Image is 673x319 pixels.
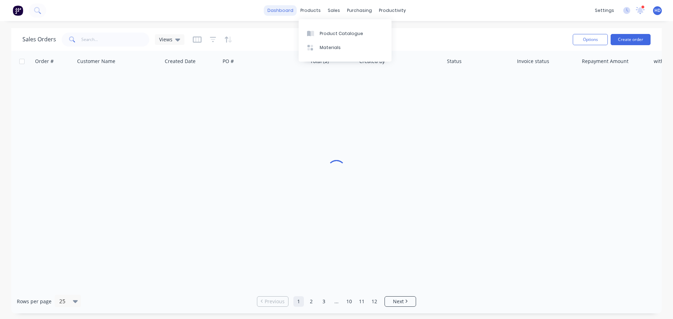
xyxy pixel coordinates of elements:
[299,41,392,55] a: Materials
[299,26,392,40] a: Product Catalogue
[165,58,196,65] div: Created Date
[356,296,367,307] a: Page 11
[254,296,419,307] ul: Pagination
[517,58,549,65] div: Invoice status
[297,5,324,16] div: products
[13,5,23,16] img: Factory
[385,298,416,305] a: Next page
[447,58,462,65] div: Status
[320,44,341,51] div: Materials
[22,36,56,43] h1: Sales Orders
[223,58,234,65] div: PO #
[344,5,375,16] div: purchasing
[264,5,297,16] a: dashboard
[265,298,285,305] span: Previous
[611,34,651,45] button: Create order
[344,296,354,307] a: Page 10
[573,34,608,45] button: Options
[293,296,304,307] a: Page 1 is your current page
[369,296,380,307] a: Page 12
[319,296,329,307] a: Page 3
[77,58,115,65] div: Customer Name
[375,5,409,16] div: productivity
[320,30,363,37] div: Product Catalogue
[582,58,628,65] div: Repayment Amount
[257,298,288,305] a: Previous page
[331,296,342,307] a: Jump forward
[591,5,618,16] div: settings
[324,5,344,16] div: sales
[654,7,661,14] span: HD
[306,296,317,307] a: Page 2
[81,33,150,47] input: Search...
[393,298,404,305] span: Next
[35,58,54,65] div: Order #
[17,298,52,305] span: Rows per page
[159,36,172,43] span: Views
